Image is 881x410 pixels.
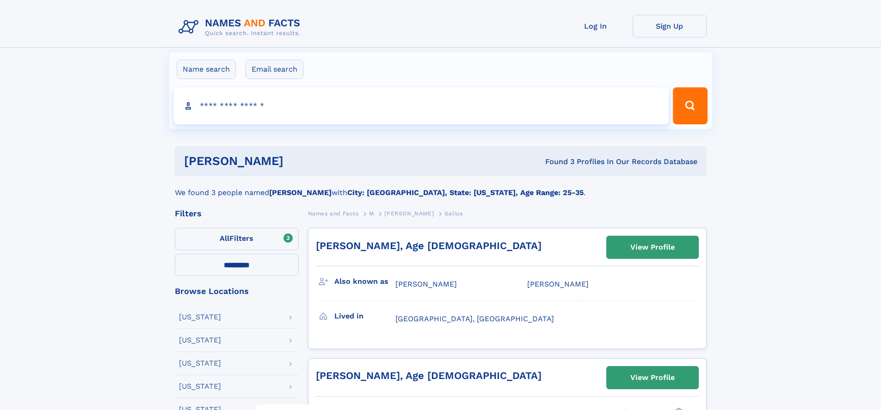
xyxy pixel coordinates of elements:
[673,87,707,124] button: Search Button
[316,370,542,381] a: [PERSON_NAME], Age [DEMOGRAPHIC_DATA]
[630,367,675,388] div: View Profile
[395,314,554,323] span: [GEOGRAPHIC_DATA], [GEOGRAPHIC_DATA]
[334,308,395,324] h3: Lived in
[179,313,221,321] div: [US_STATE]
[633,15,707,37] a: Sign Up
[175,209,299,218] div: Filters
[179,383,221,390] div: [US_STATE]
[527,280,589,288] span: [PERSON_NAME]
[559,15,633,37] a: Log In
[175,228,299,250] label: Filters
[607,236,698,258] a: View Profile
[174,87,669,124] input: search input
[607,367,698,389] a: View Profile
[316,240,542,251] a: [PERSON_NAME], Age [DEMOGRAPHIC_DATA]
[179,337,221,344] div: [US_STATE]
[179,360,221,367] div: [US_STATE]
[220,234,229,243] span: All
[175,176,707,198] div: We found 3 people named with .
[308,208,359,219] a: Names and Facts
[395,280,457,288] span: [PERSON_NAME]
[369,208,374,219] a: M
[246,60,303,79] label: Email search
[175,15,308,40] img: Logo Names and Facts
[630,237,675,258] div: View Profile
[384,208,434,219] a: [PERSON_NAME]
[184,155,414,167] h1: [PERSON_NAME]
[334,274,395,289] h3: Also known as
[269,188,332,197] b: [PERSON_NAME]
[175,287,299,295] div: Browse Locations
[444,210,463,217] span: Galius
[414,157,697,167] div: Found 3 Profiles In Our Records Database
[369,210,374,217] span: M
[177,60,236,79] label: Name search
[384,210,434,217] span: [PERSON_NAME]
[347,188,584,197] b: City: [GEOGRAPHIC_DATA], State: [US_STATE], Age Range: 25-35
